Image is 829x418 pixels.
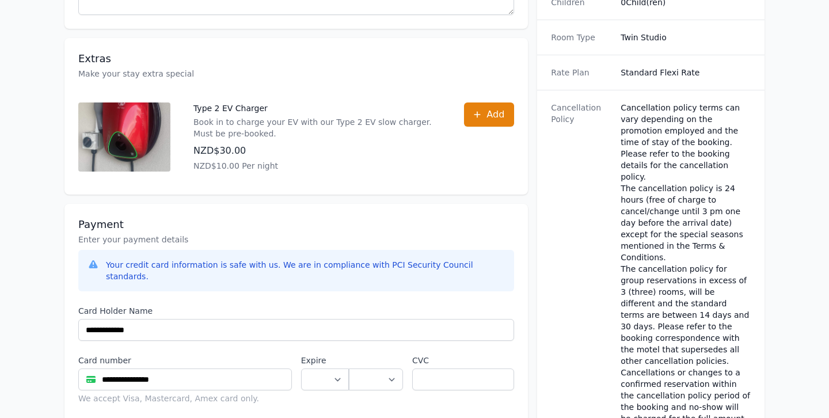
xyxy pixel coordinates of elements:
[193,144,441,158] p: NZD$30.00
[78,305,514,317] label: Card Holder Name
[551,32,611,43] dt: Room Type
[621,67,751,78] dd: Standard Flexi Rate
[78,355,292,366] label: Card number
[412,355,514,366] label: CVC
[78,102,170,172] img: Type 2 EV Charger
[486,108,504,121] span: Add
[78,68,514,79] p: Make your stay extra special
[78,393,292,404] div: We accept Visa, Mastercard, Amex card only.
[349,355,403,366] label: .
[78,234,514,245] p: Enter your payment details
[78,218,514,231] h3: Payment
[464,102,514,127] button: Add
[193,116,441,139] p: Book in to charge your EV with our Type 2 EV slow charger. Must be pre-booked.
[551,67,611,78] dt: Rate Plan
[193,102,441,114] p: Type 2 EV Charger
[193,160,441,172] p: NZD$10.00 Per night
[621,32,751,43] dd: Twin Studio
[78,52,514,66] h3: Extras
[301,355,349,366] label: Expire
[106,259,505,282] div: Your credit card information is safe with us. We are in compliance with PCI Security Council stan...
